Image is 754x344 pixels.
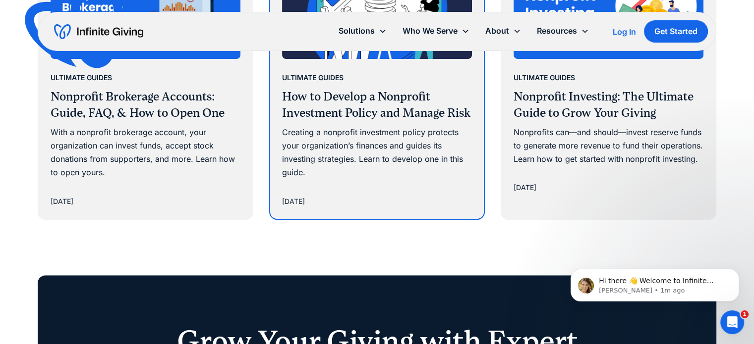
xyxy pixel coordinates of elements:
[514,89,703,122] h3: Nonprofit Investing: The Ultimate Guide to Grow Your Giving
[403,24,458,38] div: Who We Serve
[51,89,240,122] h3: Nonprofit Brokerage Accounts: Guide, FAQ, & How to Open One
[331,20,395,42] div: Solutions
[282,89,472,122] h3: How to Develop a Nonprofit Investment Policy and Manage Risk
[537,24,577,38] div: Resources
[51,196,73,207] div: [DATE]
[477,20,529,42] div: About
[339,24,375,38] div: Solutions
[514,72,575,84] div: Ultimate Guides
[54,24,143,40] a: home
[644,20,708,43] a: Get Started
[282,196,305,207] div: [DATE]
[51,126,240,180] div: With a nonprofit brokerage account, your organization can invest funds, accept stock donations fr...
[282,126,472,180] div: Creating a nonprofit investment policy protects your organization’s finances and guides its inves...
[514,182,536,194] div: [DATE]
[529,20,597,42] div: Resources
[514,126,703,166] div: Nonprofits can—and should—invest reserve funds to generate more revenue to fund their operations....
[613,28,636,36] div: Log In
[556,248,754,317] iframe: Intercom notifications message
[395,20,477,42] div: Who We Serve
[613,26,636,38] a: Log In
[720,310,744,334] iframe: Intercom live chat
[282,72,344,84] div: Ultimate Guides
[485,24,509,38] div: About
[741,310,749,318] span: 1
